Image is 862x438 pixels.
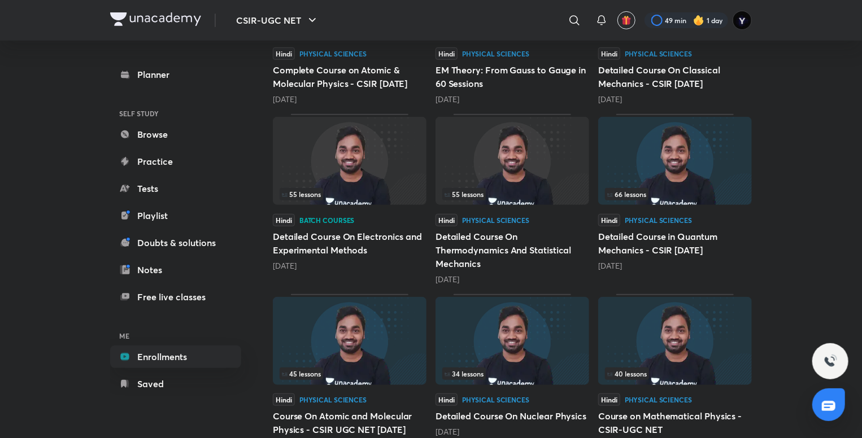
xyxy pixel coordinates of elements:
span: 40 lessons [607,370,647,377]
h5: Detailed Course On Nuclear Physics [436,409,589,423]
img: avatar [621,15,632,25]
a: Planner [110,63,241,86]
div: left [442,188,582,200]
div: Detailed Course On Thermodynamics And Statistical Mechanics [436,114,589,284]
div: infosection [605,188,745,200]
img: Thumbnail [273,117,426,205]
div: 1 year ago [436,426,589,437]
div: 4 months ago [273,260,426,271]
div: Physical Sciences [299,396,367,403]
a: Browse [110,123,241,146]
div: Batch courses [299,217,354,224]
div: Physical Sciences [625,50,692,57]
span: Hindi [273,214,295,226]
a: Saved [110,373,241,395]
div: infocontainer [605,367,745,380]
div: left [442,367,582,380]
div: infocontainer [280,188,420,200]
h5: Course on Mathematical Physics - CSIR-UGC NET [598,409,752,436]
a: Tests [110,177,241,200]
div: Detailed Course On Electronics and Experimental Methods [273,114,426,284]
h5: EM Theory: From Gauss to Gauge in 60 Sessions [436,63,589,90]
img: Thumbnail [436,297,589,385]
a: Notes [110,259,241,281]
h5: Detailed Course On Thermodynamics And Statistical Mechanics [436,230,589,270]
div: 6 months ago [598,260,752,271]
div: infocontainer [280,367,420,380]
h5: Detailed Course On Electronics and Experimental Methods [273,230,426,257]
span: Hindi [273,47,295,60]
div: infosection [442,188,582,200]
button: CSIR-UGC NET [229,9,326,32]
img: Company Logo [110,12,201,26]
div: Physical Sciences [299,50,367,57]
a: Practice [110,150,241,173]
span: 66 lessons [607,191,646,198]
div: infocontainer [442,367,582,380]
a: Doubts & solutions [110,231,241,254]
span: 45 lessons [282,370,321,377]
a: Free live classes [110,286,241,308]
span: Hindi [436,47,458,60]
div: Physical Sciences [462,50,529,57]
span: Hindi [598,47,620,60]
span: Hindi [598,214,620,226]
span: 34 lessons [445,370,484,377]
div: left [280,367,420,380]
img: Yedhukrishna Nambiar [733,11,752,30]
h5: Complete Course on Atomic & Molecular Physics - CSIR [DATE] [273,63,426,90]
div: Detailed Course in Quantum Mechanics - CSIR Jun'25 [598,114,752,284]
a: Enrollments [110,345,241,368]
span: Hindi [273,393,295,406]
div: infosection [605,367,745,380]
div: Physical Sciences [462,396,529,403]
span: Hindi [598,393,620,406]
a: Company Logo [110,12,201,29]
img: streak [693,15,704,26]
div: left [605,367,745,380]
button: avatar [617,11,635,29]
div: infosection [442,367,582,380]
span: 55 lessons [445,191,484,198]
h5: Detailed Course On Classical Mechanics - CSIR [DATE] [598,63,752,90]
span: 55 lessons [282,191,321,198]
div: infocontainer [605,188,745,200]
div: infosection [280,188,420,200]
h6: SELF STUDY [110,104,241,123]
a: Playlist [110,204,241,227]
img: Thumbnail [598,297,752,385]
img: Thumbnail [273,297,426,385]
h6: ME [110,326,241,345]
div: 3 months ago [598,94,752,105]
div: 27 days ago [273,94,426,105]
div: left [605,188,745,200]
div: Physical Sciences [462,217,529,224]
h5: Course On Atomic and Molecular Physics - CSIR UGC NET [DATE] [273,409,426,436]
span: Hindi [436,393,458,406]
div: 5 months ago [436,274,589,285]
div: infosection [280,367,420,380]
div: infocontainer [442,188,582,200]
div: 2 months ago [436,94,589,105]
h5: Detailed Course in Quantum Mechanics - CSIR [DATE] [598,230,752,257]
span: Hindi [436,214,458,226]
div: Physical Sciences [625,396,692,403]
img: Thumbnail [436,117,589,205]
div: left [280,188,420,200]
div: Physical Sciences [625,217,692,224]
img: ttu [824,354,837,368]
img: Thumbnail [598,117,752,205]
